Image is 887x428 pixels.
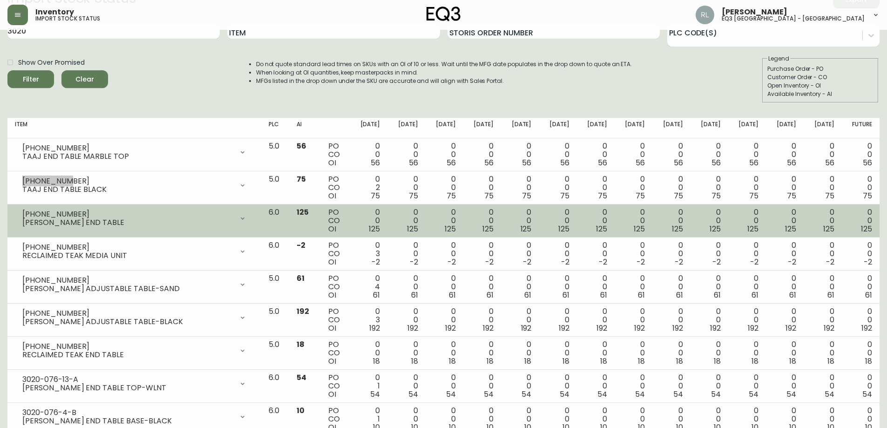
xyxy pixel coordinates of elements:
div: [PERSON_NAME] END TABLE TOP-WLNT [22,384,233,392]
span: OI [328,257,336,267]
span: 75 [484,190,494,201]
span: 56 [598,157,607,168]
span: 56 [297,141,306,151]
div: 0 0 [849,307,872,333]
div: 0 0 [433,374,456,399]
div: 0 0 [736,175,758,200]
div: 0 0 [660,374,683,399]
span: 192 [672,323,683,333]
div: [PHONE_NUMBER][PERSON_NAME] ADJUSTABLE TABLE-SAND [15,274,254,295]
div: 0 0 [698,274,721,299]
div: 0 0 [471,340,494,366]
span: 61 [487,290,494,300]
span: 125 [747,224,758,234]
div: [PHONE_NUMBER] [22,210,233,218]
div: [PERSON_NAME] ADJUSTABLE TABLE-SAND [22,285,233,293]
span: 56 [674,157,683,168]
div: 0 0 [471,241,494,266]
div: 0 0 [811,175,834,200]
button: Clear [61,70,108,88]
span: 125 [861,224,872,234]
div: [PHONE_NUMBER][PERSON_NAME] ADJUSTABLE TABLE-BLACK [15,307,254,328]
div: 0 0 [471,142,494,167]
span: 125 [785,224,796,234]
div: [PHONE_NUMBER]RECLAIMED TEAK END TABLE [15,340,254,361]
div: 0 0 [660,340,683,366]
span: 61 [752,290,758,300]
span: 192 [824,323,834,333]
div: 0 0 [395,175,418,200]
span: Show Over Promised [18,58,85,68]
div: 0 0 [811,340,834,366]
td: 5.0 [261,337,289,370]
div: 0 0 [508,340,531,366]
img: 91cc3602ba8cb70ae1ccf1ad2913f397 [696,6,714,24]
div: 3020-076-4-B [22,408,233,417]
span: 75 [447,190,456,201]
td: 5.0 [261,171,289,204]
div: 0 0 [471,307,494,333]
span: 18 [638,356,645,367]
div: 0 0 [622,241,645,266]
div: 0 0 [508,241,531,266]
div: [PHONE_NUMBER] [22,144,233,152]
div: Open Inventory - OI [767,82,873,90]
span: 56 [636,157,645,168]
div: 0 0 [471,374,494,399]
span: OI [328,323,336,333]
div: 0 0 [508,274,531,299]
span: 192 [521,323,532,333]
div: 0 0 [660,208,683,233]
span: 61 [297,273,305,284]
span: 192 [710,323,721,333]
span: -2 [297,240,305,251]
span: 192 [483,323,494,333]
div: [PHONE_NUMBER]TAAJ END TABLE BLACK [15,175,254,196]
div: 0 0 [773,274,796,299]
span: 75 [522,190,531,201]
span: -2 [447,257,456,267]
td: 5.0 [261,138,289,171]
span: 125 [407,224,418,234]
div: PO CO [328,307,342,333]
span: 192 [634,323,645,333]
span: 125 [596,224,607,234]
span: 125 [558,224,569,234]
div: PO CO [328,274,342,299]
div: [PERSON_NAME] END TABLE [22,218,233,227]
span: 18 [487,356,494,367]
td: 6.0 [261,370,289,403]
img: logo [427,7,461,21]
th: Item [7,118,261,138]
div: 0 0 [546,241,569,266]
div: TAAJ END TABLE MARBLE TOP [22,152,233,161]
span: -2 [410,257,418,267]
span: OI [328,356,336,367]
div: 0 0 [660,307,683,333]
div: PO CO [328,175,342,200]
span: 192 [559,323,569,333]
div: 0 0 [849,241,872,266]
span: 56 [522,157,531,168]
span: 75 [749,190,758,201]
div: 0 0 [546,374,569,399]
div: 0 0 [433,175,456,200]
span: 61 [714,290,721,300]
span: 75 [787,190,796,201]
div: 3020-076-13-A [22,375,233,384]
span: 56 [484,157,494,168]
div: 0 0 [584,175,607,200]
div: 0 0 [622,307,645,333]
th: [DATE] [387,118,425,138]
div: 0 0 [849,274,872,299]
span: 61 [865,290,872,300]
div: 0 0 [546,142,569,167]
div: PO CO [328,241,342,266]
div: PO CO [328,340,342,366]
th: [DATE] [501,118,539,138]
li: MFGs listed in the drop down under the SKU are accurate and will align with Sales Portal. [256,77,632,85]
div: [PHONE_NUMBER] [22,342,233,351]
div: 0 0 [849,208,872,233]
span: 61 [789,290,796,300]
span: 192 [748,323,758,333]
